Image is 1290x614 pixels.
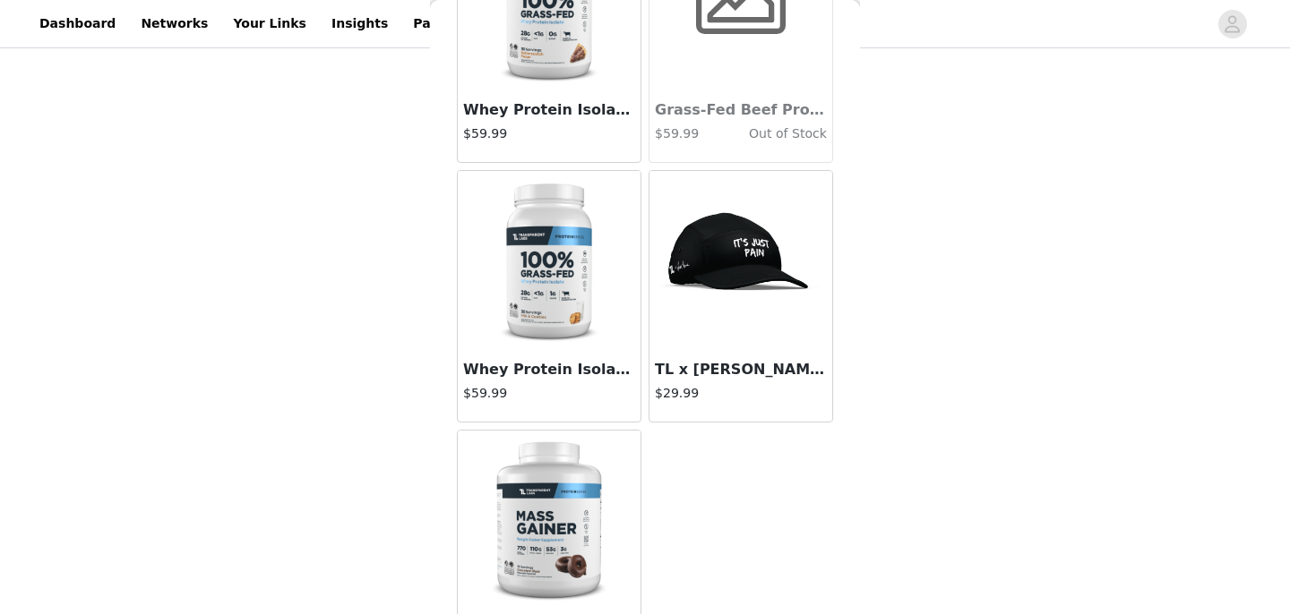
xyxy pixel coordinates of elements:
div: avatar [1224,10,1241,38]
img: Whey Protein Isolate - Milk & Cookies [460,171,639,350]
h3: Grass-Fed Beef Protein Isolate [655,99,827,121]
h4: $59.99 [463,384,635,403]
img: Mass Gainer [460,431,639,610]
a: Networks [130,4,219,44]
h3: Whey Protein Isolate - Milk & Cookies [463,359,635,380]
img: TL x Truett Hanes (Early Access) [651,171,830,350]
h3: Whey Protein Isolate - Butterscotch Pecan [463,99,635,121]
h3: TL x [PERSON_NAME] (Early Access) [655,359,827,380]
h4: Out of Stock [712,124,827,143]
h4: $29.99 [655,384,827,403]
h4: $59.99 [655,124,712,143]
a: Payouts [402,4,480,44]
h4: $59.99 [463,124,635,143]
a: Your Links [222,4,317,44]
a: Insights [321,4,399,44]
a: Dashboard [29,4,126,44]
